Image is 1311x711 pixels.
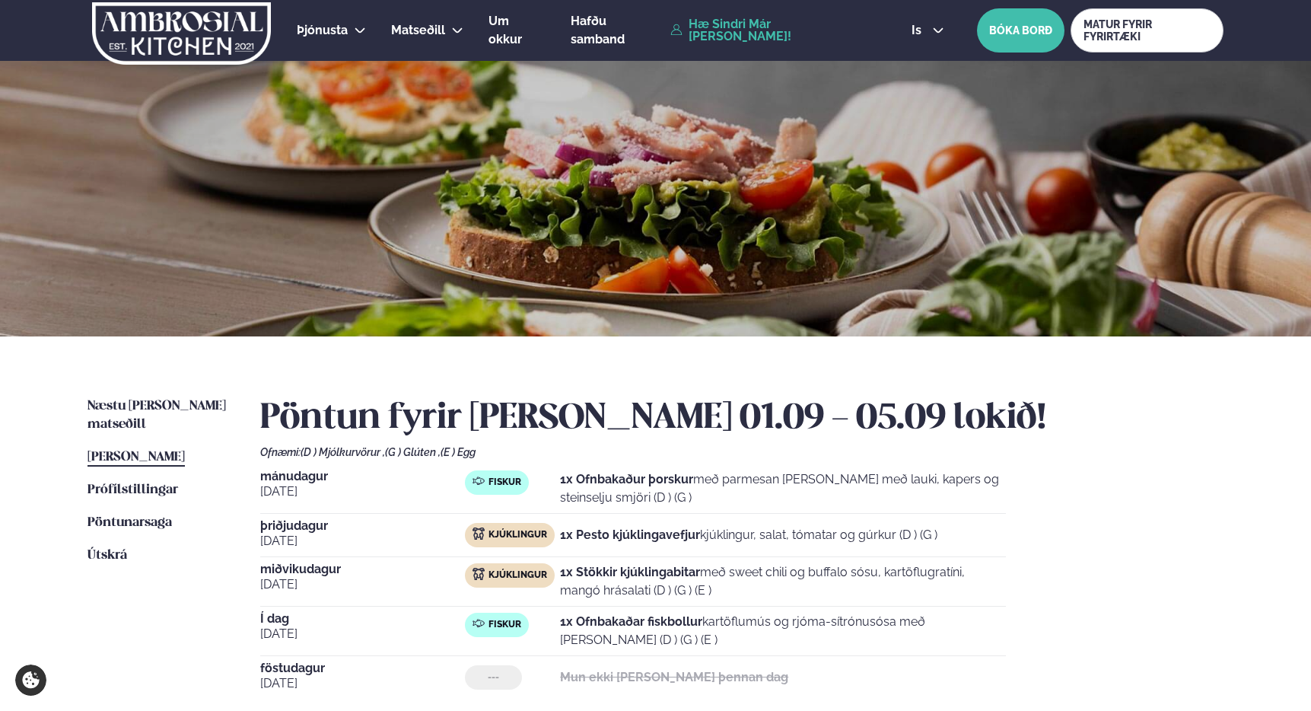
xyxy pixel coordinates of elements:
span: mánudagur [260,470,465,483]
button: is [899,24,956,37]
span: (E ) Egg [441,446,476,458]
p: með sweet chili og buffalo sósu, kartöflugratíni, mangó hrásalati (D ) (G ) (E ) [560,563,1006,600]
div: Ofnæmi: [260,446,1223,458]
span: Um okkur [488,14,522,46]
p: með parmesan [PERSON_NAME] með lauki, kapers og steinselju smjöri (D ) (G ) [560,470,1006,507]
strong: 1x Ofnbakaður þorskur [560,472,693,486]
img: logo [91,2,272,65]
strong: 1x Pesto kjúklingavefjur [560,528,700,542]
span: (G ) Glúten , [385,446,441,458]
span: [DATE] [260,532,465,550]
span: [DATE] [260,625,465,643]
a: Pöntunarsaga [88,514,172,532]
strong: 1x Stökkir kjúklingabitar [560,565,700,579]
span: Prófílstillingar [88,483,178,496]
a: MATUR FYRIR FYRIRTÆKI [1071,8,1223,53]
a: Þjónusta [297,21,348,40]
span: Í dag [260,613,465,625]
span: Matseðill [391,23,445,37]
span: Næstu [PERSON_NAME] matseðill [88,400,226,431]
span: þriðjudagur [260,520,465,532]
span: föstudagur [260,662,465,674]
a: Næstu [PERSON_NAME] matseðill [88,397,230,434]
span: [PERSON_NAME] [88,451,185,464]
span: --- [488,671,499,684]
span: [DATE] [260,575,465,594]
span: miðvikudagur [260,563,465,575]
a: Hæ Sindri Már [PERSON_NAME]! [670,18,876,43]
span: Hafðu samband [571,14,625,46]
span: [DATE] [260,674,465,693]
img: fish.svg [473,617,485,630]
span: [DATE] [260,483,465,501]
span: Fiskur [488,477,521,489]
h2: Pöntun fyrir [PERSON_NAME] 01.09 - 05.09 lokið! [260,397,1223,440]
span: is [912,24,926,37]
span: Kjúklingur [488,529,547,541]
span: (D ) Mjólkurvörur , [301,446,385,458]
span: Útskrá [88,549,127,562]
a: [PERSON_NAME] [88,448,185,467]
img: chicken.svg [473,528,485,540]
a: Cookie settings [15,665,46,696]
img: fish.svg [473,475,485,487]
span: Pöntunarsaga [88,516,172,529]
span: Þjónusta [297,23,348,37]
p: kjúklingur, salat, tómatar og gúrkur (D ) (G ) [560,526,937,544]
a: Hafðu samband [571,12,663,49]
span: Kjúklingur [488,569,547,582]
span: Fiskur [488,619,521,631]
strong: Mun ekki [PERSON_NAME] þennan dag [560,670,788,684]
a: Matseðill [391,21,445,40]
a: Útskrá [88,547,127,565]
strong: 1x Ofnbakaðar fiskbollur [560,614,702,629]
img: chicken.svg [473,568,485,580]
a: Prófílstillingar [88,481,178,499]
a: Um okkur [488,12,546,49]
p: kartöflumús og rjóma-sítrónusósa með [PERSON_NAME] (D ) (G ) (E ) [560,613,1006,649]
button: BÓKA BORÐ [977,8,1064,53]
